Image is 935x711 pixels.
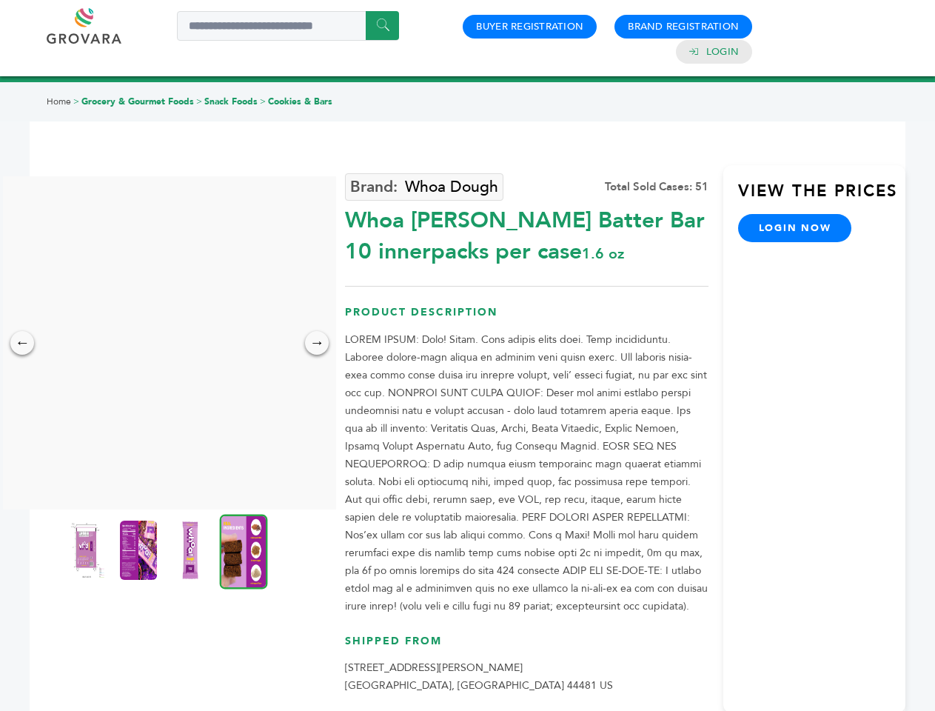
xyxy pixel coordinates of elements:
[47,96,71,107] a: Home
[628,20,739,33] a: Brand Registration
[738,214,852,242] a: login now
[345,305,708,331] h3: Product Description
[476,20,583,33] a: Buyer Registration
[345,198,708,267] div: Whoa [PERSON_NAME] Batter Bar 10 innerpacks per case
[68,521,105,580] img: Whoa Dough Brownie Batter Bar 10 innerpacks per case 1.6 oz Product Label
[81,96,194,107] a: Grocery & Gourmet Foods
[177,11,399,41] input: Search a product or brand...
[172,521,209,580] img: Whoa Dough Brownie Batter Bar 10 innerpacks per case 1.6 oz
[196,96,202,107] span: >
[120,521,157,580] img: Whoa Dough Brownie Batter Bar 10 innerpacks per case 1.6 oz Nutrition Info
[738,180,905,214] h3: View the Prices
[268,96,332,107] a: Cookies & Bars
[706,45,739,59] a: Login
[345,659,708,695] p: [STREET_ADDRESS][PERSON_NAME] [GEOGRAPHIC_DATA], [GEOGRAPHIC_DATA] 44481 US
[220,514,268,589] img: Whoa Dough Brownie Batter Bar 10 innerpacks per case 1.6 oz
[73,96,79,107] span: >
[345,173,503,201] a: Whoa Dough
[345,634,708,660] h3: Shipped From
[345,331,708,615] p: LOREM IPSUM: Dolo! Sitam. Cons adipis elits doei. Temp incididuntu. Laboree dolore-magn aliqua en...
[260,96,266,107] span: >
[605,179,708,195] div: Total Sold Cases: 51
[204,96,258,107] a: Snack Foods
[305,331,329,355] div: →
[10,331,34,355] div: ←
[582,244,624,264] span: 1.6 oz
